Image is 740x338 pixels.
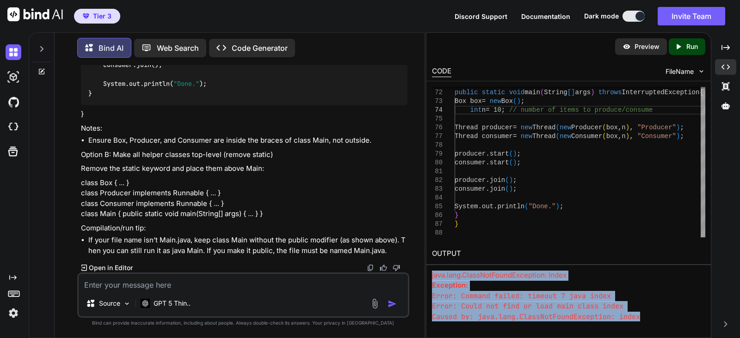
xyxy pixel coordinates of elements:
[629,133,633,140] span: ,
[501,97,513,105] span: Box
[521,124,532,131] span: new
[635,42,660,51] p: Preview
[513,150,517,157] span: )
[625,133,629,140] span: )
[74,9,120,24] button: premiumTier 3
[560,203,563,210] span: ;
[81,109,407,120] p: }
[598,89,622,96] span: throws
[489,150,509,157] span: start
[513,97,517,105] span: (
[432,88,443,97] div: 72
[432,193,443,202] div: 84
[521,12,570,20] span: Documentation
[513,133,517,140] span: =
[432,115,443,123] div: 75
[486,176,489,184] span: .
[232,42,288,54] p: Code Generator
[89,263,133,272] p: Open in Editor
[676,124,680,131] span: )
[455,176,486,184] span: producer
[470,106,481,114] span: int
[482,89,505,96] span: static
[544,89,567,96] span: String
[528,203,555,210] span: "Done."
[455,220,458,228] span: }
[509,106,653,114] span: // number of items to produce/consume
[141,299,150,308] img: GPT 5 Thinking High
[489,176,505,184] span: join
[482,97,486,105] span: =
[493,203,497,210] span: .
[432,167,443,176] div: 81
[123,300,131,308] img: Pick Models
[88,235,407,256] li: If your file name isn’t Main.java, keep class Main without the public modifier (as shown above). ...
[81,223,407,234] p: Compilation/run tip:
[540,89,544,96] span: (
[501,106,505,114] span: ;
[6,119,21,135] img: cloudideIcon
[666,67,694,76] span: FileName
[560,133,571,140] span: new
[625,124,629,131] span: )
[629,124,633,131] span: ,
[567,89,571,96] span: [
[486,150,489,157] span: .
[486,106,489,114] span: =
[509,185,512,193] span: )
[478,203,481,210] span: .
[455,159,486,166] span: consumer
[509,150,512,157] span: (
[618,133,622,140] span: ,
[99,299,120,308] p: Source
[432,220,443,229] div: 87
[370,298,380,309] img: attachment
[571,124,602,131] span: Producer
[432,185,443,193] div: 83
[521,12,570,21] button: Documentation
[93,12,111,21] span: Tier 3
[637,133,676,140] span: "Consumer"
[521,97,524,105] span: ;
[489,159,509,166] span: start
[602,124,606,131] span: (
[426,243,711,265] h2: OUTPUT
[524,89,540,96] span: main
[575,89,591,96] span: args
[637,124,676,131] span: "Producer"
[455,12,507,21] button: Discord Support
[455,89,478,96] span: public
[622,124,625,131] span: n
[6,69,21,85] img: darkAi-studio
[154,299,191,308] p: GPT 5 Thin..
[606,124,617,131] span: box
[521,133,532,140] span: new
[81,123,407,134] p: Notes:
[455,150,486,157] span: producer
[432,123,443,132] div: 76
[493,106,501,114] span: 10
[455,185,486,193] span: consumer
[686,42,698,51] p: Run
[509,176,512,184] span: )
[482,203,493,210] span: out
[432,141,443,150] div: 78
[7,7,63,21] img: Bind AI
[432,158,443,167] div: 80
[432,291,705,322] pre: Error: Command failed: timeout 7 java index Error: Could not find or load main class index Caused...
[524,203,528,210] span: (
[432,281,468,290] strong: Exception:
[455,124,513,131] span: Thread producer
[489,97,501,105] span: new
[77,320,409,326] p: Bind can provide inaccurate information, including about people. Always double-check its answers....
[532,124,555,131] span: Thread
[432,106,443,115] div: 74
[6,94,21,110] img: githubDark
[482,106,486,114] span: n
[6,305,21,321] img: settings
[367,264,374,272] img: copy
[513,159,517,166] span: )
[571,89,575,96] span: ]
[658,7,725,25] button: Invite Team
[555,124,559,131] span: (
